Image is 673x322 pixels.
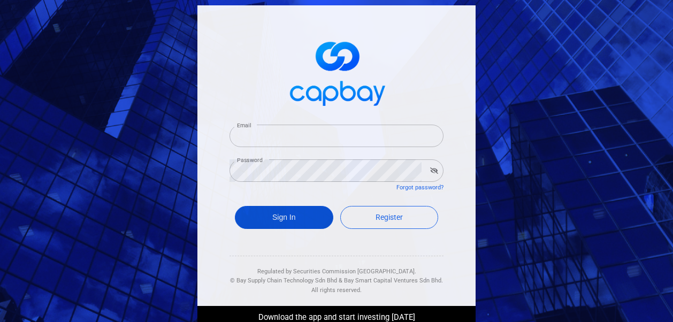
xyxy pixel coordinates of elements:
div: Regulated by Securities Commission [GEOGRAPHIC_DATA]. & All rights reserved. [230,256,443,295]
span: Bay Smart Capital Ventures Sdn Bhd. [344,277,443,284]
label: Email [237,121,251,129]
span: Register [376,213,403,221]
span: © Bay Supply Chain Technology Sdn Bhd [230,277,337,284]
button: Sign In [235,206,333,229]
a: Register [340,206,439,229]
a: Forgot password? [396,184,443,191]
label: Password [237,156,263,164]
img: logo [283,32,390,112]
